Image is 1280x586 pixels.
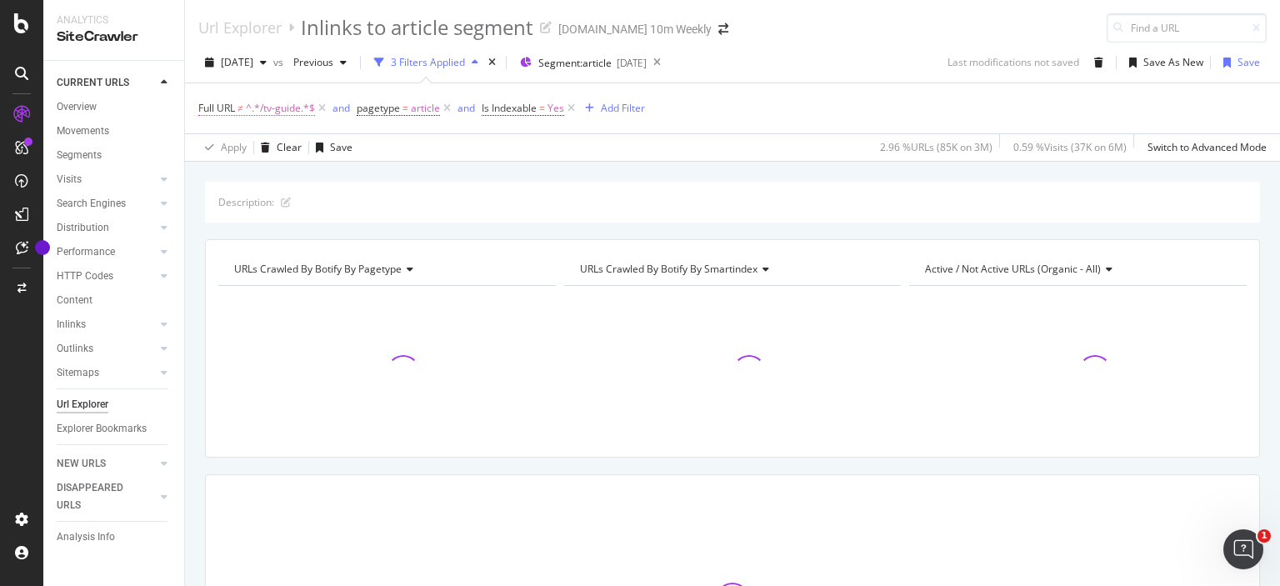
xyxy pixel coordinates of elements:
[332,100,350,116] button: and
[1013,140,1127,154] div: 0.59 % Visits ( 37K on 6M )
[57,364,99,382] div: Sitemaps
[482,101,537,115] span: Is Indexable
[617,56,647,70] div: [DATE]
[287,49,353,76] button: Previous
[580,262,757,276] span: URLs Crawled By Botify By smartindex
[277,140,302,154] div: Clear
[1217,49,1260,76] button: Save
[57,420,172,438] a: Explorer Bookmarks
[57,28,171,47] div: SiteCrawler
[57,268,113,285] div: HTTP Codes
[1257,529,1271,543] span: 1
[391,55,465,69] div: 3 Filters Applied
[57,479,156,514] a: DISAPPEARED URLS
[57,147,172,164] a: Segments
[198,18,282,37] a: Url Explorer
[57,98,97,116] div: Overview
[578,98,645,118] button: Add Filter
[231,256,541,283] h4: URLs Crawled By Botify By pagetype
[57,171,156,188] a: Visits
[457,101,475,115] div: and
[57,479,141,514] div: DISAPPEARED URLS
[57,219,109,237] div: Distribution
[367,49,485,76] button: 3 Filters Applied
[539,101,545,115] span: =
[513,49,647,76] button: Segment:article[DATE]
[234,262,402,276] span: URLs Crawled By Botify By pagetype
[57,268,156,285] a: HTTP Codes
[1107,13,1267,43] input: Find a URL
[57,292,92,309] div: Content
[1143,55,1203,69] div: Save As New
[57,528,172,546] a: Analysis Info
[57,396,108,413] div: Url Explorer
[57,340,156,358] a: Outlinks
[57,396,172,413] a: Url Explorer
[57,195,156,213] a: Search Engines
[558,21,712,38] div: [DOMAIN_NAME] 10m Weekly
[718,23,728,35] div: arrow-right-arrow-left
[57,123,172,140] a: Movements
[947,55,1079,69] div: Last modifications not saved
[57,243,156,261] a: Performance
[301,13,533,42] div: Inlinks to article segment
[411,97,440,120] span: article
[547,97,564,120] span: Yes
[880,140,992,154] div: 2.96 % URLs ( 85K on 3M )
[221,140,247,154] div: Apply
[57,147,102,164] div: Segments
[925,262,1101,276] span: Active / Not Active URLs (organic - all)
[577,256,887,283] h4: URLs Crawled By Botify By smartindex
[1147,140,1267,154] div: Switch to Advanced Mode
[601,101,645,115] div: Add Filter
[35,240,50,255] div: Tooltip anchor
[57,171,82,188] div: Visits
[57,316,86,333] div: Inlinks
[57,420,147,438] div: Explorer Bookmarks
[57,292,172,309] a: Content
[330,140,352,154] div: Save
[273,55,287,69] span: vs
[218,195,274,209] div: Description:
[57,316,156,333] a: Inlinks
[57,455,106,473] div: NEW URLS
[57,455,156,473] a: NEW URLS
[402,101,408,115] span: =
[57,219,156,237] a: Distribution
[57,13,171,28] div: Analytics
[246,97,315,120] span: ^.*/tv-guide.*$
[538,56,612,70] span: Segment: article
[57,243,115,261] div: Performance
[1223,529,1263,569] iframe: Intercom live chat
[57,74,129,92] div: CURRENT URLS
[254,134,302,161] button: Clear
[1141,134,1267,161] button: Switch to Advanced Mode
[457,100,475,116] button: and
[237,101,243,115] span: ≠
[57,340,93,358] div: Outlinks
[922,256,1232,283] h4: Active / Not Active URLs
[221,55,253,69] span: 2025 Aug. 15th
[287,55,333,69] span: Previous
[332,101,350,115] div: and
[198,49,273,76] button: [DATE]
[198,134,247,161] button: Apply
[57,364,156,382] a: Sitemaps
[57,123,109,140] div: Movements
[1237,55,1260,69] div: Save
[57,195,126,213] div: Search Engines
[198,101,235,115] span: Full URL
[57,528,115,546] div: Analysis Info
[309,134,352,161] button: Save
[357,101,400,115] span: pagetype
[485,54,499,71] div: times
[1122,49,1203,76] button: Save As New
[57,98,172,116] a: Overview
[57,74,156,92] a: CURRENT URLS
